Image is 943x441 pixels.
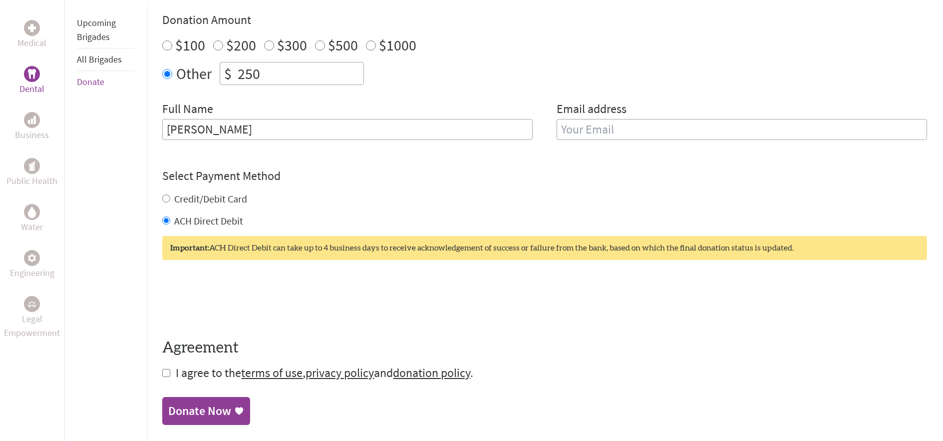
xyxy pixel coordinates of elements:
h4: Donation Amount [162,12,927,28]
p: Water [21,220,43,234]
li: Upcoming Brigades [77,12,135,48]
a: MedicalMedical [17,20,46,50]
a: Public HealthPublic Health [6,158,57,188]
input: Your Email [557,119,927,140]
p: Dental [19,82,44,96]
p: Public Health [6,174,57,188]
img: Medical [28,24,36,32]
h4: Select Payment Method [162,168,927,184]
label: $500 [328,35,358,54]
div: Legal Empowerment [24,296,40,312]
input: Enter Amount [236,62,363,84]
div: ACH Direct Debit can take up to 4 business days to receive acknowledgement of success or failure ... [162,236,927,260]
div: Public Health [24,158,40,174]
p: Legal Empowerment [2,312,62,340]
div: Donate Now [168,403,231,419]
a: Donate Now [162,397,250,425]
label: Other [176,62,212,85]
h4: Agreement [162,339,927,357]
p: Medical [17,36,46,50]
label: Credit/Debit Card [174,192,247,205]
a: All Brigades [77,53,122,65]
p: Business [15,128,49,142]
label: $200 [226,35,256,54]
a: terms of use [241,365,303,380]
img: Public Health [28,161,36,171]
a: DentalDental [19,66,44,96]
img: Water [28,206,36,217]
label: $300 [277,35,307,54]
input: Enter Full Name [162,119,533,140]
p: Engineering [10,266,54,280]
li: Donate [77,71,135,93]
label: Full Name [162,101,213,119]
div: Water [24,204,40,220]
a: Legal EmpowermentLegal Empowerment [2,296,62,340]
img: Legal Empowerment [28,301,36,307]
img: Engineering [28,253,36,261]
div: $ [220,62,236,84]
a: Donate [77,76,104,87]
img: Dental [28,69,36,78]
li: All Brigades [77,48,135,71]
label: Email address [557,101,627,119]
img: Business [28,116,36,124]
div: Engineering [24,250,40,266]
strong: Important: [170,244,209,252]
div: Dental [24,66,40,82]
a: WaterWater [21,204,43,234]
label: $100 [175,35,205,54]
a: privacy policy [306,365,374,380]
label: ACH Direct Debit [174,214,243,227]
a: Upcoming Brigades [77,17,116,42]
a: donation policy [393,365,470,380]
a: BusinessBusiness [15,112,49,142]
iframe: reCAPTCHA [162,280,314,319]
span: I agree to the , and . [176,365,473,380]
a: EngineeringEngineering [10,250,54,280]
div: Medical [24,20,40,36]
div: Business [24,112,40,128]
label: $1000 [379,35,416,54]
